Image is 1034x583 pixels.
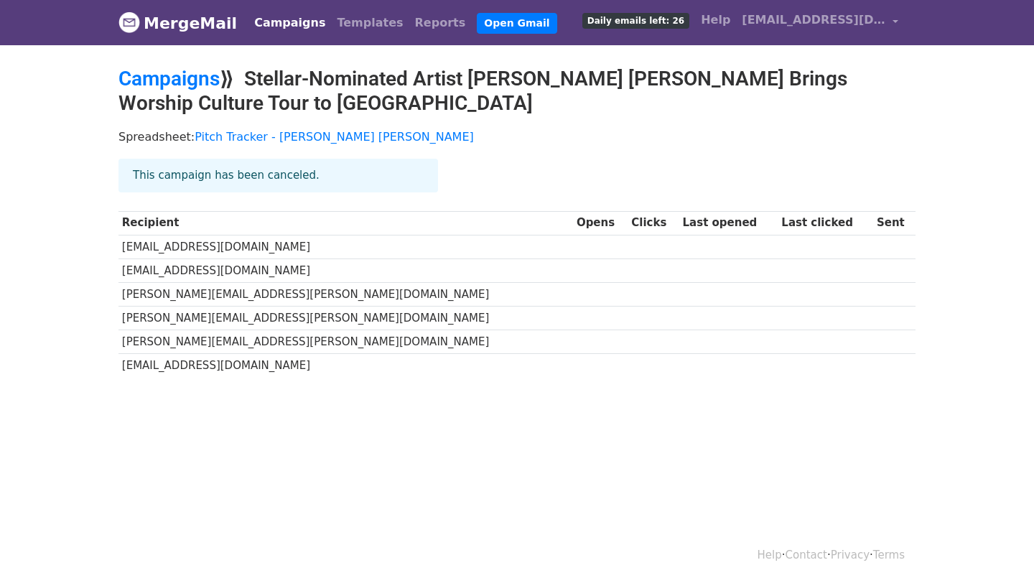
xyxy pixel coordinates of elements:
a: Terms [873,549,905,561]
div: This campaign has been canceled. [118,159,438,192]
a: Help [758,549,782,561]
th: Last opened [679,211,778,235]
th: Last clicked [778,211,874,235]
a: Daily emails left: 26 [577,6,695,34]
td: [PERSON_NAME][EMAIL_ADDRESS][PERSON_NAME][DOMAIN_NAME] [118,330,573,354]
a: Privacy [831,549,870,561]
p: Spreadsheet: [118,129,916,144]
a: Pitch Tracker - [PERSON_NAME] [PERSON_NAME] [195,130,474,144]
td: [EMAIL_ADDRESS][DOMAIN_NAME] [118,258,573,282]
a: Templates [331,9,409,37]
img: MergeMail logo [118,11,140,33]
a: MergeMail [118,8,237,38]
td: [PERSON_NAME][EMAIL_ADDRESS][PERSON_NAME][DOMAIN_NAME] [118,282,573,306]
a: Campaigns [118,67,220,90]
th: Recipient [118,211,573,235]
th: Clicks [628,211,679,235]
span: [EMAIL_ADDRESS][DOMAIN_NAME] [742,11,885,29]
a: Campaigns [248,9,331,37]
th: Sent [873,211,916,235]
td: [EMAIL_ADDRESS][DOMAIN_NAME] [118,235,573,258]
a: Open Gmail [477,13,556,34]
span: Daily emails left: 26 [582,13,689,29]
a: Help [695,6,736,34]
a: Contact [786,549,827,561]
a: Reports [409,9,472,37]
a: [EMAIL_ADDRESS][DOMAIN_NAME] [736,6,904,39]
td: [EMAIL_ADDRESS][DOMAIN_NAME] [118,354,573,378]
td: [PERSON_NAME][EMAIL_ADDRESS][PERSON_NAME][DOMAIN_NAME] [118,307,573,330]
th: Opens [573,211,628,235]
h2: ⟫ Stellar-Nominated Artist [PERSON_NAME] [PERSON_NAME] Brings Worship Culture Tour to [GEOGRAPHIC... [118,67,916,115]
